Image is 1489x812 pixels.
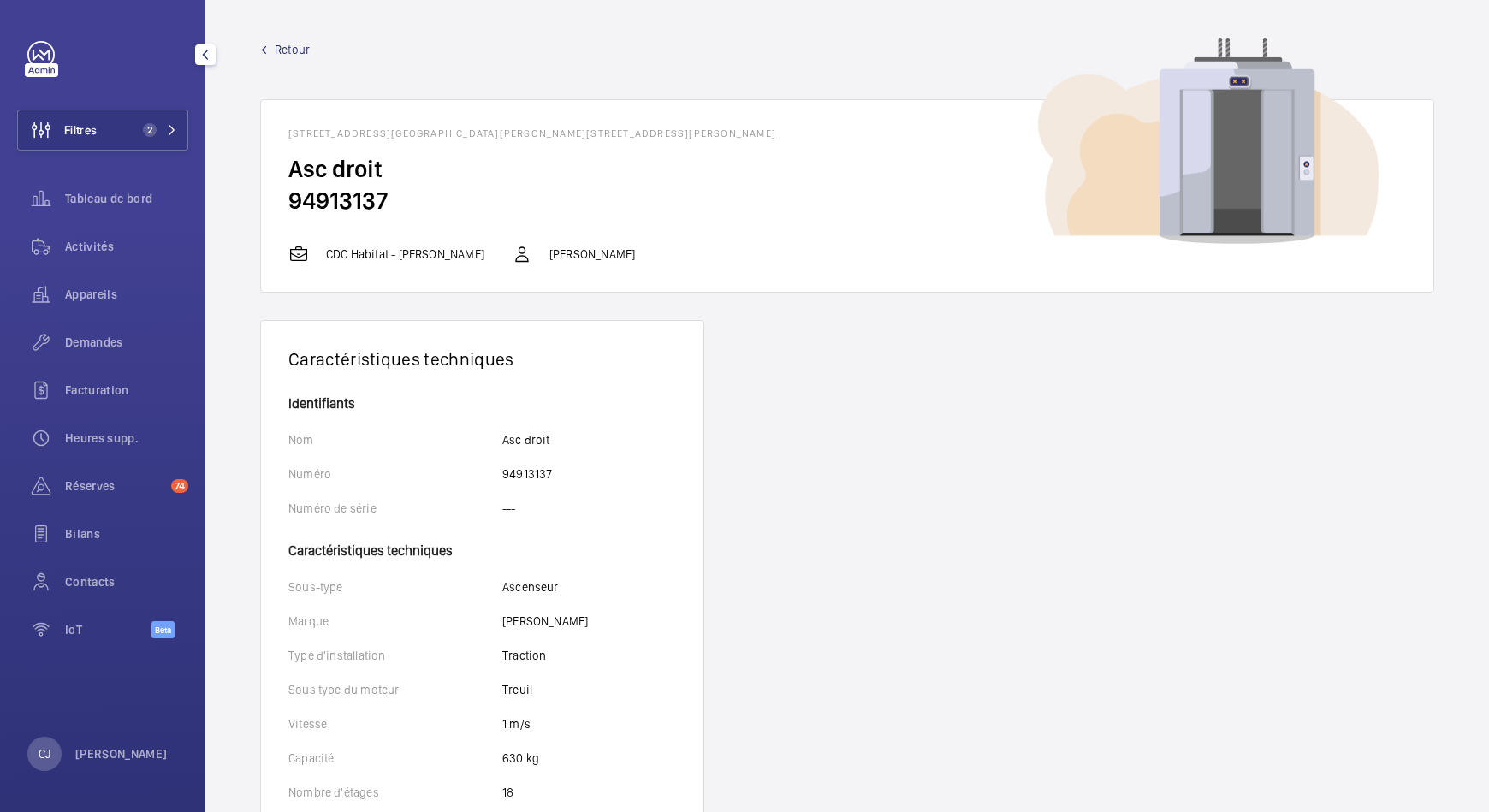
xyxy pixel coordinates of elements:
[502,431,550,448] p: Asc droit
[171,479,188,493] span: 74
[65,477,164,495] span: Réserves
[502,715,531,732] p: 1 m/s
[65,334,188,351] span: Demandes
[288,500,502,517] p: Numéro de série
[75,745,168,762] p: [PERSON_NAME]
[288,784,502,801] p: Nombre d'étages
[65,190,188,207] span: Tableau de bord
[151,621,175,638] span: Beta
[288,127,1406,139] h1: [STREET_ADDRESS][GEOGRAPHIC_DATA][PERSON_NAME][STREET_ADDRESS][PERSON_NAME]
[65,573,188,590] span: Contacts
[288,534,676,558] h4: Caractéristiques techniques
[502,647,546,664] p: Traction
[288,431,502,448] p: Nom
[1038,38,1379,245] img: device image
[288,348,676,370] h1: Caractéristiques techniques
[65,382,188,399] span: Facturation
[39,745,50,762] p: CJ
[17,110,188,151] button: Filtres2
[65,286,188,303] span: Appareils
[502,750,539,767] p: 630 kg
[275,41,310,58] span: Retour
[288,647,502,664] p: Type d'installation
[65,621,151,638] span: IoT
[502,465,552,483] p: 94913137
[288,153,1406,185] h2: Asc droit
[288,613,502,630] p: Marque
[502,500,516,517] p: ---
[65,430,188,447] span: Heures supp.
[288,185,1406,216] h2: 94913137
[502,681,532,698] p: Treuil
[502,784,513,801] p: 18
[549,246,635,263] p: [PERSON_NAME]
[502,613,588,630] p: [PERSON_NAME]
[288,578,502,596] p: Sous-type
[502,578,559,596] p: Ascenseur
[143,123,157,137] span: 2
[288,465,502,483] p: Numéro
[326,246,484,263] p: CDC Habitat - [PERSON_NAME]
[65,238,188,255] span: Activités
[64,122,97,139] span: Filtres
[288,397,676,411] h4: Identifiants
[288,715,502,732] p: Vitesse
[288,681,502,698] p: Sous type du moteur
[65,525,188,542] span: Bilans
[288,750,502,767] p: Capacité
